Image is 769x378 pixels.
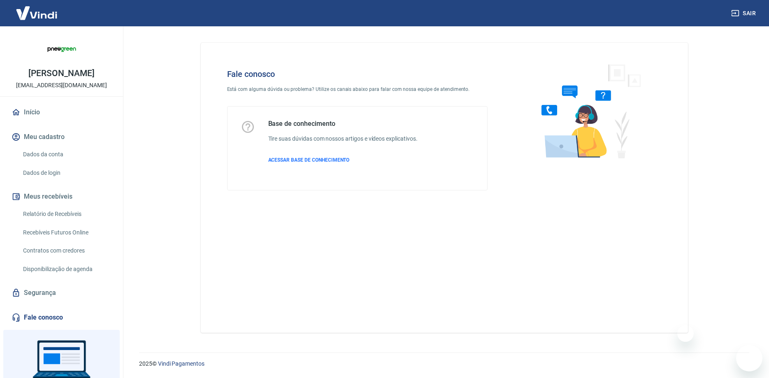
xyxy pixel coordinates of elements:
[268,156,418,164] a: ACESSAR BASE DE CONHECIMENTO
[736,345,762,371] iframe: Botão para abrir a janela de mensagens
[227,86,488,93] p: Está com alguma dúvida ou problema? Utilize os canais abaixo para falar com nossa equipe de atend...
[10,103,113,121] a: Início
[10,188,113,206] button: Meus recebíveis
[20,165,113,181] a: Dados de login
[45,33,78,66] img: 36b89f49-da00-4180-b331-94a16d7a18d9.jpeg
[158,360,204,367] a: Vindi Pagamentos
[20,224,113,241] a: Recebíveis Futuros Online
[268,157,350,163] span: ACESSAR BASE DE CONHECIMENTO
[16,81,107,90] p: [EMAIL_ADDRESS][DOMAIN_NAME]
[10,0,63,26] img: Vindi
[10,128,113,146] button: Meu cadastro
[677,325,694,342] iframe: Fechar mensagem
[20,261,113,278] a: Disponibilização de agenda
[28,69,94,78] p: [PERSON_NAME]
[20,146,113,163] a: Dados da conta
[525,56,650,166] img: Fale conosco
[139,359,749,368] p: 2025 ©
[20,242,113,259] a: Contratos com credores
[10,284,113,302] a: Segurança
[227,69,488,79] h4: Fale conosco
[730,6,759,21] button: Sair
[10,308,113,327] a: Fale conosco
[268,120,418,128] h5: Base de conhecimento
[268,135,418,143] h6: Tire suas dúvidas com nossos artigos e vídeos explicativos.
[20,206,113,223] a: Relatório de Recebíveis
